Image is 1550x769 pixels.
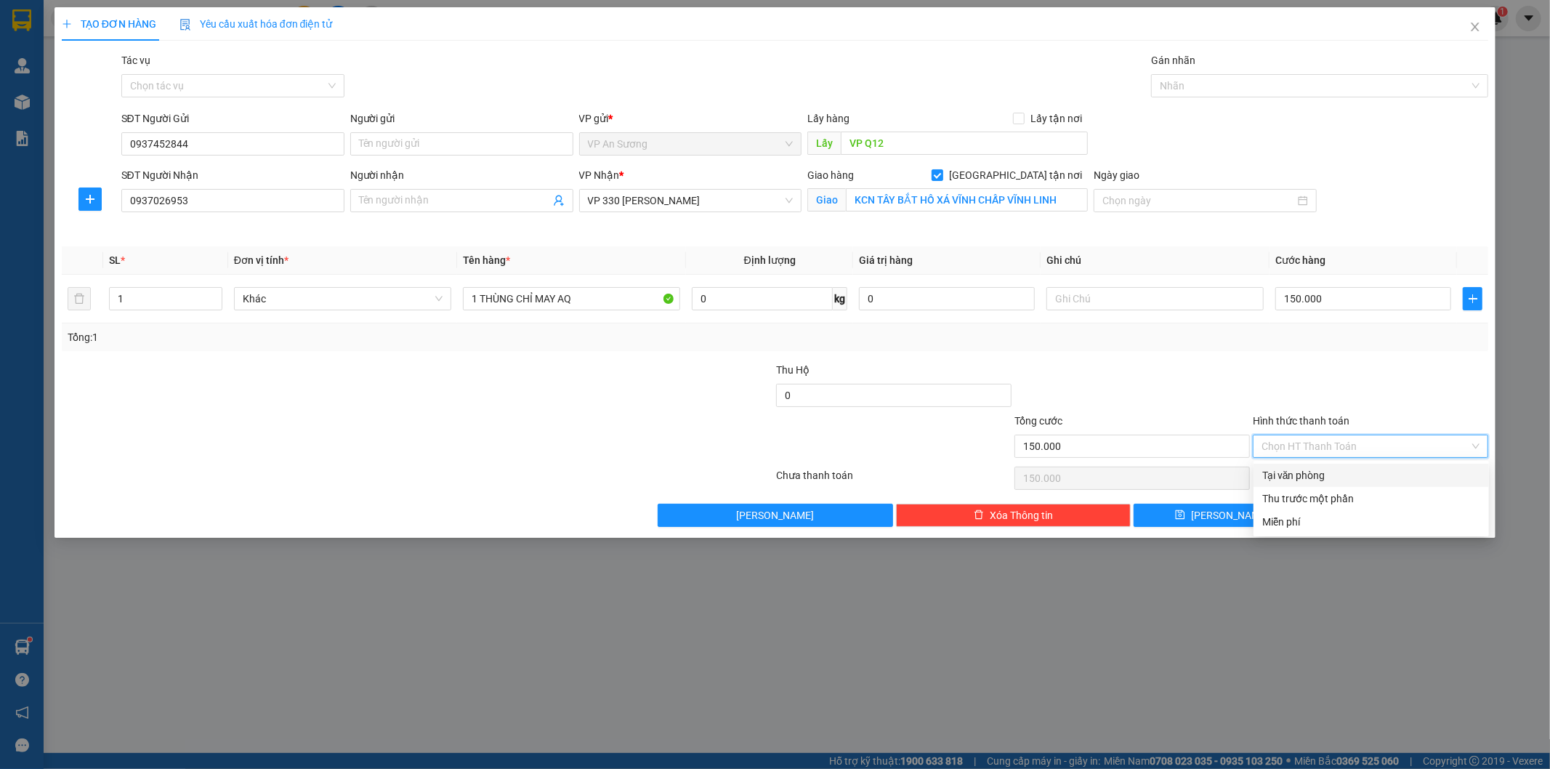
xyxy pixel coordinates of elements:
[1046,287,1264,310] input: Ghi Chú
[1275,254,1325,266] span: Cước hàng
[588,133,794,155] span: VP An Sương
[1262,514,1480,530] div: Miễn phí
[833,287,847,310] span: kg
[100,97,110,108] span: environment
[807,113,849,124] span: Lấy hàng
[1041,246,1270,275] th: Ghi chú
[78,188,102,211] button: plus
[807,188,846,212] span: Giao
[7,7,211,62] li: Tân Quang Dũng Thành Liên
[841,132,1088,155] input: Dọc đường
[350,167,573,183] div: Người nhận
[579,169,620,181] span: VP Nhận
[588,190,794,212] span: VP 330 Lê Duẫn
[1094,169,1139,181] label: Ngày giao
[775,467,1014,493] div: Chưa thanh toán
[1455,7,1495,48] button: Close
[1151,55,1195,66] label: Gán nhãn
[62,19,72,29] span: plus
[1464,293,1482,305] span: plus
[234,254,288,266] span: Đơn vị tính
[463,287,680,310] input: VD: Bàn, Ghế
[100,97,191,124] b: Bến xe An Sương - Quận 12
[1134,504,1309,527] button: save[PERSON_NAME]
[1191,507,1269,523] span: [PERSON_NAME]
[1025,110,1088,126] span: Lấy tận nơi
[744,254,796,266] span: Định lượng
[859,287,1035,310] input: 0
[121,167,344,183] div: SĐT Người Nhận
[1469,21,1481,33] span: close
[776,364,810,376] span: Thu Hộ
[463,254,510,266] span: Tên hàng
[121,55,150,66] label: Tác vụ
[807,132,841,155] span: Lấy
[990,507,1053,523] span: Xóa Thông tin
[579,110,802,126] div: VP gửi
[68,287,91,310] button: delete
[1102,193,1295,209] input: Ngày giao
[846,188,1088,212] input: Giao tận nơi
[179,19,191,31] img: icon
[1463,287,1482,310] button: plus
[658,504,893,527] button: [PERSON_NAME]
[179,18,333,30] span: Yêu cầu xuất hóa đơn điện tử
[859,254,913,266] span: Giá trị hàng
[1262,467,1480,483] div: Tại văn phòng
[79,193,101,205] span: plus
[974,510,984,521] span: delete
[1262,491,1480,507] div: Thu trước một phần
[243,288,443,310] span: Khác
[68,329,598,345] div: Tổng: 1
[109,254,121,266] span: SL
[553,195,565,206] span: user-add
[896,504,1131,527] button: deleteXóa Thông tin
[100,78,193,94] li: VP VP An Sương
[1175,510,1185,521] span: save
[1253,415,1349,427] label: Hình thức thanh toán
[350,110,573,126] div: Người gửi
[62,18,156,30] span: TẠO ĐƠN HÀNG
[736,507,814,523] span: [PERSON_NAME]
[7,78,100,110] li: VP VP 330 [PERSON_NAME]
[807,169,854,181] span: Giao hàng
[1014,415,1062,427] span: Tổng cước
[121,110,344,126] div: SĐT Người Gửi
[943,167,1088,183] span: [GEOGRAPHIC_DATA] tận nơi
